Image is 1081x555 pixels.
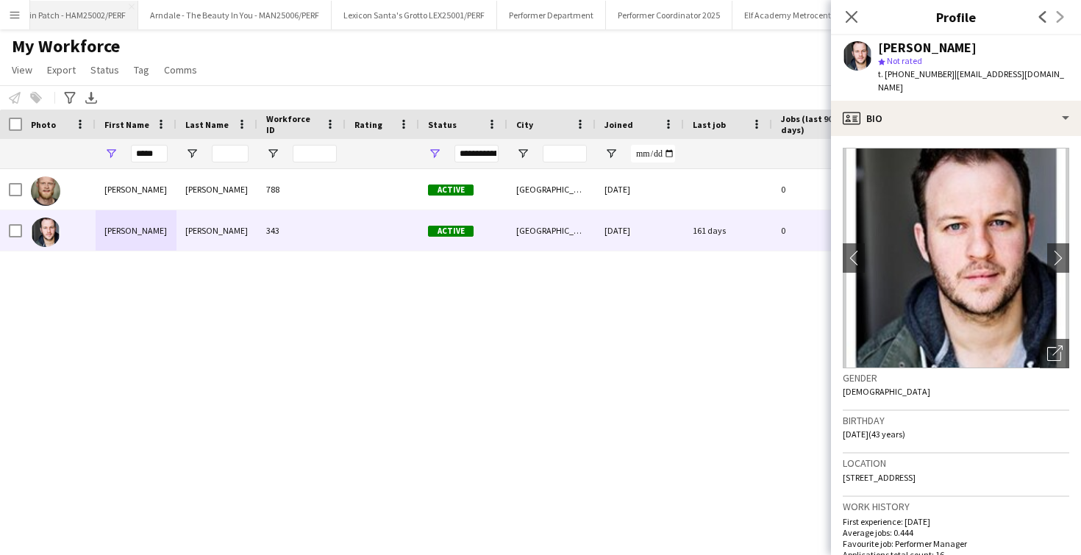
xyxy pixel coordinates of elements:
[772,169,868,210] div: 0
[604,119,633,130] span: Joined
[128,60,155,79] a: Tag
[428,119,457,130] span: Status
[516,147,529,160] button: Open Filter Menu
[104,147,118,160] button: Open Filter Menu
[96,169,176,210] div: [PERSON_NAME]
[843,371,1069,384] h3: Gender
[293,145,337,162] input: Workforce ID Filter Input
[878,68,955,79] span: t. [PHONE_NUMBER]
[12,35,120,57] span: My Workforce
[543,145,587,162] input: City Filter Input
[354,119,382,130] span: Rating
[878,41,977,54] div: [PERSON_NAME]
[61,89,79,107] app-action-btn: Advanced filters
[693,119,726,130] span: Last job
[606,1,732,29] button: Performer Coordinator 2025
[12,63,32,76] span: View
[843,386,930,397] span: [DEMOGRAPHIC_DATA]
[428,226,474,237] span: Active
[631,145,675,162] input: Joined Filter Input
[596,169,684,210] div: [DATE]
[82,89,100,107] app-action-btn: Export XLSX
[90,63,119,76] span: Status
[164,63,197,76] span: Comms
[131,145,168,162] input: First Name Filter Input
[176,210,257,251] div: [PERSON_NAME]
[843,516,1069,527] p: First experience: [DATE]
[843,414,1069,427] h3: Birthday
[772,210,868,251] div: 0
[732,1,891,29] button: Elf Academy Metrocentre MET24001
[507,169,596,210] div: [GEOGRAPHIC_DATA]
[831,101,1081,136] div: Bio
[85,60,125,79] a: Status
[843,500,1069,513] h3: Work history
[96,210,176,251] div: [PERSON_NAME]
[6,60,38,79] a: View
[185,147,199,160] button: Open Filter Menu
[831,7,1081,26] h3: Profile
[428,185,474,196] span: Active
[843,148,1069,368] img: Crew avatar or photo
[878,68,1064,93] span: | [EMAIL_ADDRESS][DOMAIN_NAME]
[843,429,905,440] span: [DATE] (43 years)
[266,147,279,160] button: Open Filter Menu
[1040,339,1069,368] div: Open photos pop-in
[596,210,684,251] div: [DATE]
[887,55,922,66] span: Not rated
[47,63,76,76] span: Export
[41,60,82,79] a: Export
[31,218,60,247] img: Danny Millar
[516,119,533,130] span: City
[31,119,56,130] span: Photo
[332,1,497,29] button: Lexicon Santa's Grotto LEX25001/PERF
[843,527,1069,538] p: Average jobs: 0.444
[134,63,149,76] span: Tag
[428,147,441,160] button: Open Filter Menu
[507,210,596,251] div: [GEOGRAPHIC_DATA]
[604,147,618,160] button: Open Filter Menu
[257,210,346,251] div: 343
[497,1,606,29] button: Performer Department
[684,210,772,251] div: 161 days
[843,538,1069,549] p: Favourite job: Performer Manager
[781,113,841,135] span: Jobs (last 90 days)
[212,145,249,162] input: Last Name Filter Input
[843,472,916,483] span: [STREET_ADDRESS]
[158,60,203,79] a: Comms
[138,1,332,29] button: Arndale - The Beauty In You - MAN25006/PERF
[257,169,346,210] div: 788
[266,113,319,135] span: Workforce ID
[31,176,60,206] img: Danny Cooke
[185,119,229,130] span: Last Name
[843,456,1069,470] h3: Location
[176,169,257,210] div: [PERSON_NAME]
[104,119,149,130] span: First Name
